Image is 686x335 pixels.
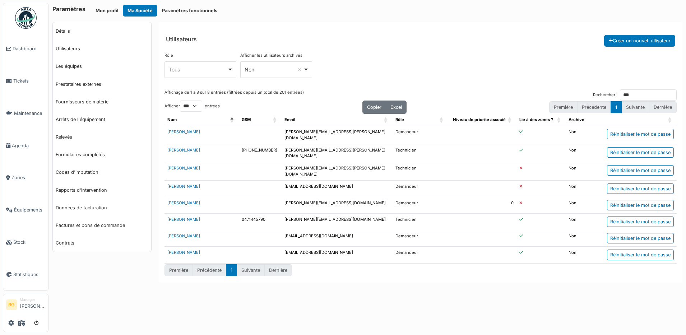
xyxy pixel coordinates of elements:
[566,144,600,162] td: Non
[393,197,448,213] td: Demandeur
[3,258,48,290] a: Statistiques
[13,239,46,246] span: Stock
[566,126,600,144] td: Non
[390,104,402,110] span: Excel
[566,214,600,230] td: Non
[53,75,151,93] a: Prestataires externes
[13,78,46,84] span: Tickets
[284,117,295,122] span: Email
[3,65,48,97] a: Tickets
[367,104,381,110] span: Copier
[53,199,151,217] a: Données de facturation
[519,117,553,122] span: Lié à des zones ?
[167,250,200,255] a: [PERSON_NAME]
[593,92,617,98] label: Rechercher :
[607,165,674,176] div: Réinitialiser le mot de passe
[607,250,674,260] div: Réinitialiser le mot de passe
[3,129,48,162] a: Agenda
[166,36,197,43] h6: Utilisateurs
[668,114,672,126] span: : Activate to sort
[607,147,674,158] div: Réinitialiser le mot de passe
[604,35,675,47] button: Créer un nouvel utilisateur
[239,214,281,230] td: 0471445790
[566,180,600,197] td: Non
[167,217,200,222] a: [PERSON_NAME]
[607,233,674,243] div: Réinitialiser le mot de passe
[230,114,235,126] span: Nom: Activate to invert sorting
[15,7,37,29] img: Badge_color-CXgf-gQk.svg
[53,57,151,75] a: Les équipes
[12,142,46,149] span: Agenda
[239,144,281,162] td: [PHONE_NUMBER]
[384,114,388,126] span: Email: Activate to sort
[164,52,173,59] label: Rôle
[395,117,404,122] span: Rôle
[607,129,674,139] div: Réinitialiser le mot de passe
[282,247,393,263] td: [EMAIL_ADDRESS][DOMAIN_NAME]
[362,101,386,114] button: Copier
[53,234,151,252] a: Contrats
[11,174,46,181] span: Zones
[393,162,448,181] td: Technicien
[440,114,444,126] span: Rôle: Activate to sort
[167,148,200,153] a: [PERSON_NAME]
[245,66,303,73] div: Non
[607,183,674,194] div: Réinitialiser le mot de passe
[393,230,448,247] td: Demandeur
[273,114,277,126] span: GSM: Activate to sort
[282,197,393,213] td: [PERSON_NAME][EMAIL_ADDRESS][DOMAIN_NAME]
[282,180,393,197] td: [EMAIL_ADDRESS][DOMAIN_NAME]
[607,217,674,227] div: Réinitialiser le mot de passe
[282,230,393,247] td: [EMAIL_ADDRESS][DOMAIN_NAME]
[53,128,151,146] a: Relevés
[167,117,177,122] span: Nom
[566,247,600,263] td: Non
[508,114,512,126] span: Niveau de priorité associé : Activate to sort
[453,117,506,122] span: Niveau de priorité associé
[226,264,237,276] button: 1
[91,5,123,17] button: Mon profil
[53,163,151,181] a: Codes d'imputation
[6,297,46,314] a: RG Manager[PERSON_NAME]
[14,206,46,213] span: Équipements
[393,180,448,197] td: Demandeur
[393,247,448,263] td: Demandeur
[53,93,151,111] a: Fournisseurs de matériel
[549,101,677,113] nav: pagination
[13,45,46,52] span: Dashboard
[123,5,157,17] button: Ma Société
[164,89,304,101] div: Affichage de 1 à 8 sur 8 entrées (filtrées depuis un total de 201 entrées)
[167,200,200,205] a: [PERSON_NAME]
[282,144,393,162] td: [PERSON_NAME][EMAIL_ADDRESS][PERSON_NAME][DOMAIN_NAME]
[393,144,448,162] td: Technicien
[393,126,448,144] td: Demandeur
[3,162,48,194] a: Zones
[393,214,448,230] td: Technicien
[20,297,46,312] li: [PERSON_NAME]
[282,126,393,144] td: [PERSON_NAME][EMAIL_ADDRESS][PERSON_NAME][DOMAIN_NAME]
[169,66,227,73] div: Tous
[53,111,151,128] a: Arrêts de l'équipement
[557,114,561,126] span: Lié à des zones ?: Activate to sort
[53,22,151,40] a: Détails
[448,197,516,213] td: 0
[566,162,600,181] td: Non
[180,101,202,112] select: Afficherentrées
[53,217,151,234] a: Factures et bons de commande
[167,184,200,189] a: [PERSON_NAME]
[52,6,85,13] h6: Paramètres
[53,146,151,163] a: Formulaires complétés
[157,5,222,17] a: Paramètres fonctionnels
[566,230,600,247] td: Non
[240,52,302,59] label: Afficher les utilisateurs archivés
[164,101,220,112] label: Afficher entrées
[282,214,393,230] td: [PERSON_NAME][EMAIL_ADDRESS][DOMAIN_NAME]
[607,200,674,210] div: Réinitialiser le mot de passe
[53,181,151,199] a: Rapports d'intervention
[13,271,46,278] span: Statistiques
[3,194,48,226] a: Équipements
[20,297,46,302] div: Manager
[569,117,584,122] span: Archivé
